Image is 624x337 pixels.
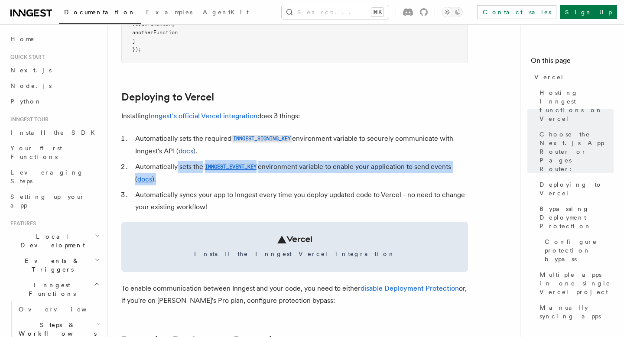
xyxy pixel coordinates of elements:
[539,88,614,123] span: Hosting Inngest functions on Vercel
[442,7,463,17] button: Toggle dark mode
[132,38,135,44] span: ]
[132,29,178,36] span: anotherFunction
[539,204,614,230] span: Bypassing Deployment Protection
[539,130,614,173] span: Choose the Next.js App Router or Pages Router:
[7,220,36,227] span: Features
[7,165,102,189] a: Leveraging Steps
[64,9,136,16] span: Documentation
[7,125,102,140] a: Install the SDK
[10,193,85,209] span: Setting up your app
[10,82,52,89] span: Node.js
[133,161,468,185] li: Automatically sets the environment variable to enable your application to send events ( ).
[132,21,172,27] span: firstFunction
[132,46,141,52] span: });
[121,91,214,103] a: Deploying to Vercel
[531,55,614,69] h4: On this page
[536,177,614,201] a: Deploying to Vercel
[7,229,102,253] button: Local Development
[536,126,614,177] a: Choose the Next.js App Router or Pages Router:
[477,5,556,19] a: Contact sales
[560,5,617,19] a: Sign Up
[10,145,62,160] span: Your first Functions
[7,232,94,250] span: Local Development
[531,69,614,85] a: Vercel
[7,31,102,47] a: Home
[7,116,49,123] span: Inngest tour
[141,3,198,23] a: Examples
[203,162,258,171] a: INNGEST_EVENT_KEY
[203,9,249,16] span: AgentKit
[7,256,94,274] span: Events & Triggers
[534,73,564,81] span: Vercel
[10,169,84,185] span: Leveraging Steps
[59,3,141,24] a: Documentation
[121,282,468,307] p: To enable communication between Inngest and your code, you need to either or, if you're on [PERSO...
[7,277,102,301] button: Inngest Functions
[231,134,292,143] a: INNGEST_SIGNING_KEY
[179,147,193,155] a: docs
[121,222,468,272] a: Install the Inngest Vercel integration
[545,237,614,263] span: Configure protection bypass
[15,301,102,317] a: Overview
[133,133,468,157] li: Automatically sets the required environment variable to securely communicate with Inngest's API ( ).
[7,78,102,94] a: Node.js
[536,85,614,126] a: Hosting Inngest functions on Vercel
[371,8,383,16] kbd: ⌘K
[536,300,614,324] a: Manually syncing apps
[132,250,458,258] span: Install the Inngest Vercel integration
[541,234,614,267] a: Configure protection bypass
[10,98,42,105] span: Python
[172,21,175,27] span: ,
[10,129,100,136] span: Install the SDK
[149,112,257,120] a: Inngest's official Vercel integration
[536,267,614,300] a: Multiple apps in one single Vercel project
[137,175,152,183] a: docs
[10,35,35,43] span: Home
[198,3,254,23] a: AgentKit
[7,140,102,165] a: Your first Functions
[7,253,102,277] button: Events & Triggers
[7,189,102,213] a: Setting up your app
[10,67,52,74] span: Next.js
[539,180,614,198] span: Deploying to Vercel
[539,270,614,296] span: Multiple apps in one single Vercel project
[536,201,614,234] a: Bypassing Deployment Protection
[361,284,459,292] a: disable Deployment Protection
[121,110,468,122] p: Installing does 3 things:
[7,54,45,61] span: Quick start
[133,189,468,213] li: Automatically syncs your app to Inngest every time you deploy updated code to Vercel - no need to...
[19,306,108,313] span: Overview
[282,5,389,19] button: Search...⌘K
[539,303,614,321] span: Manually syncing apps
[146,9,192,16] span: Examples
[7,281,94,298] span: Inngest Functions
[231,135,292,143] code: INNGEST_SIGNING_KEY
[7,94,102,109] a: Python
[7,62,102,78] a: Next.js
